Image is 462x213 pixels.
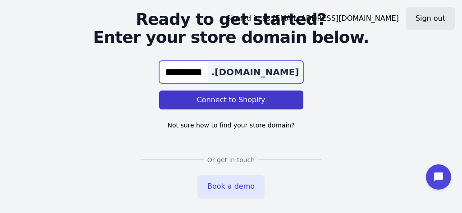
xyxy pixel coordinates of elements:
a: Book a demo [198,175,264,198]
button: Sign out [406,7,455,30]
span: [EMAIL_ADDRESS][DOMAIN_NAME] [273,14,399,23]
span: Ready to get started? [14,10,448,28]
span: Connect to Shopify [197,95,265,105]
button: Not sure how to find your store domain? [160,117,302,134]
span: Enter your store domain below. [14,28,448,46]
span: Signed in as [226,13,399,24]
span: Not sure how to find your store domain? [167,121,294,130]
span: Or get in touch [204,155,258,164]
button: Connect to Shopify [159,91,303,109]
div: .[DOMAIN_NAME] [208,61,303,83]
